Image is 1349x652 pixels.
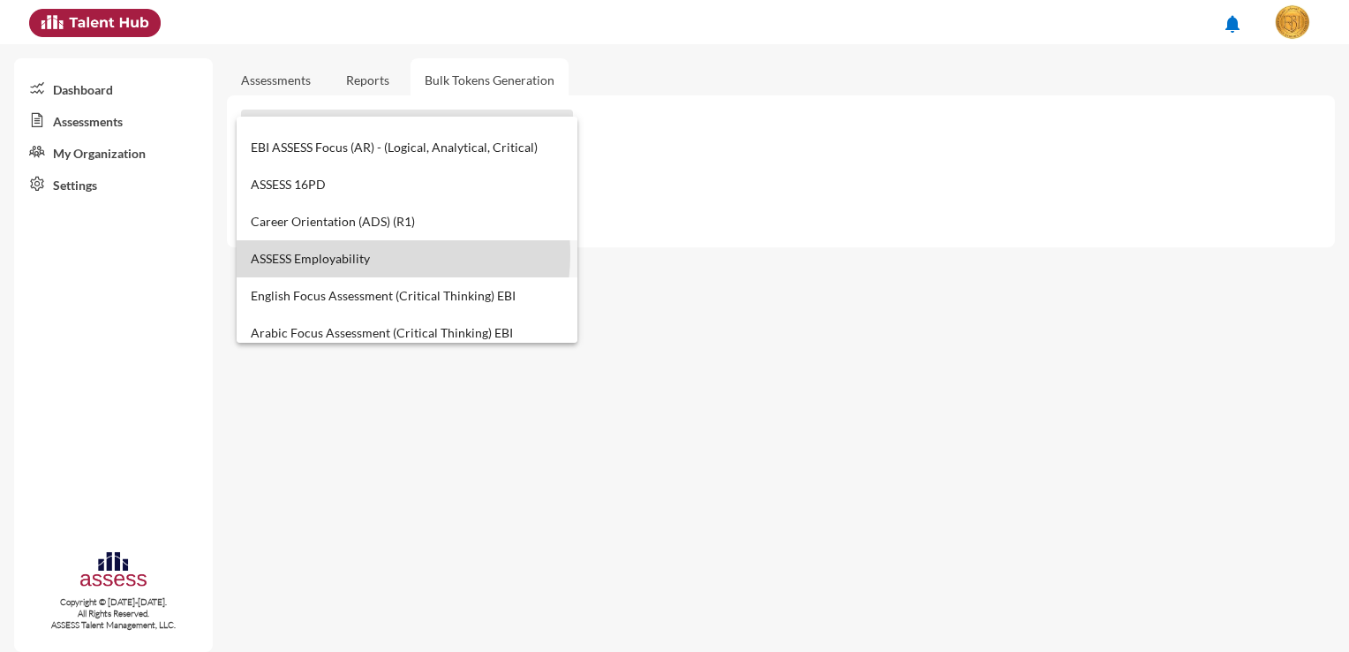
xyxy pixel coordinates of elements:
[251,315,564,352] span: Arabic Focus Assessment (Critical Thinking) EBI
[251,240,564,277] span: ASSESS Employability
[251,203,564,240] span: Career Orientation (ADS) (R1)
[251,166,564,203] span: ASSESS 16PD
[251,277,564,315] span: English Focus Assessment (Critical Thinking) EBI
[251,129,564,166] span: EBI ASSESS Focus (AR) - (Logical, Analytical, Critical)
